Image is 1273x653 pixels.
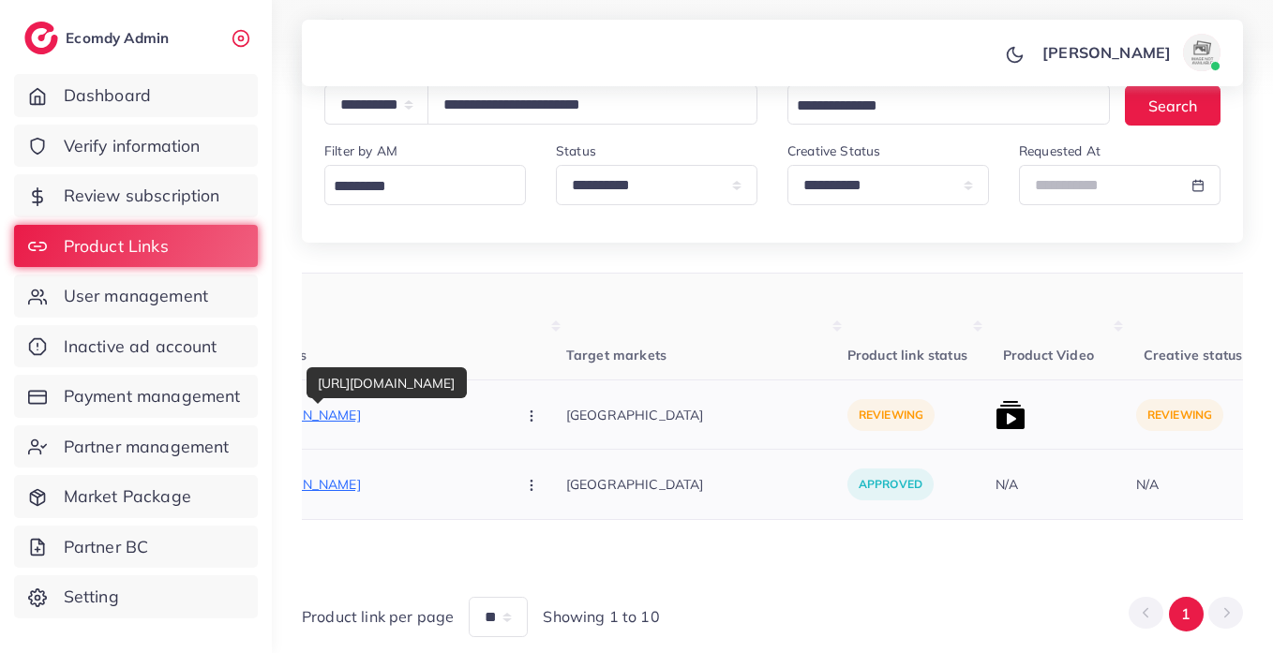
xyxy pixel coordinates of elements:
[327,172,515,201] input: Search for option
[1136,475,1159,494] div: N/A
[556,141,596,160] label: Status
[64,284,208,308] span: User management
[24,22,173,54] a: logoEcomdy Admin
[790,92,1086,121] input: Search for option
[14,174,258,217] a: Review subscription
[64,184,220,208] span: Review subscription
[64,334,217,359] span: Inactive ad account
[847,468,934,500] p: approved
[1003,347,1094,364] span: Product Video
[14,375,258,418] a: Payment management
[1019,141,1101,160] label: Requested At
[64,585,119,609] span: Setting
[302,606,454,628] span: Product link per page
[787,84,1110,125] div: Search for option
[1169,597,1204,631] button: Go to page 1
[64,484,191,509] span: Market Package
[1042,41,1171,64] p: [PERSON_NAME]
[543,606,659,628] span: Showing 1 to 10
[996,475,1018,494] div: N/A
[1144,347,1242,364] span: Creative status
[14,425,258,468] a: Partner management
[307,367,467,398] div: [URL][DOMAIN_NAME]
[1136,399,1223,431] p: reviewing
[787,141,880,160] label: Creative Status
[14,125,258,168] a: Verify information
[566,347,666,364] span: Target markets
[14,575,258,618] a: Setting
[14,74,258,117] a: Dashboard
[324,141,397,160] label: Filter by AM
[1183,34,1221,71] img: avatar
[14,275,258,318] a: User management
[64,83,151,108] span: Dashboard
[1125,85,1221,126] button: Search
[324,165,526,205] div: Search for option
[64,134,201,158] span: Verify information
[1129,597,1243,631] ul: Pagination
[64,535,149,559] span: Partner BC
[566,393,847,436] p: [GEOGRAPHIC_DATA]
[64,435,230,459] span: Partner management
[64,384,241,408] span: Payment management
[847,347,967,364] span: Product link status
[1032,34,1228,71] a: [PERSON_NAME]avatar
[64,234,169,259] span: Product Links
[14,225,258,268] a: Product Links
[219,473,501,496] p: [URL][DOMAIN_NAME]
[14,526,258,569] a: Partner BC
[14,475,258,518] a: Market Package
[996,400,1026,430] img: list product video
[219,404,501,426] p: [URL][DOMAIN_NAME]
[24,22,58,54] img: logo
[847,399,935,431] p: reviewing
[14,325,258,368] a: Inactive ad account
[566,464,847,506] p: [GEOGRAPHIC_DATA]
[66,29,173,47] h2: Ecomdy Admin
